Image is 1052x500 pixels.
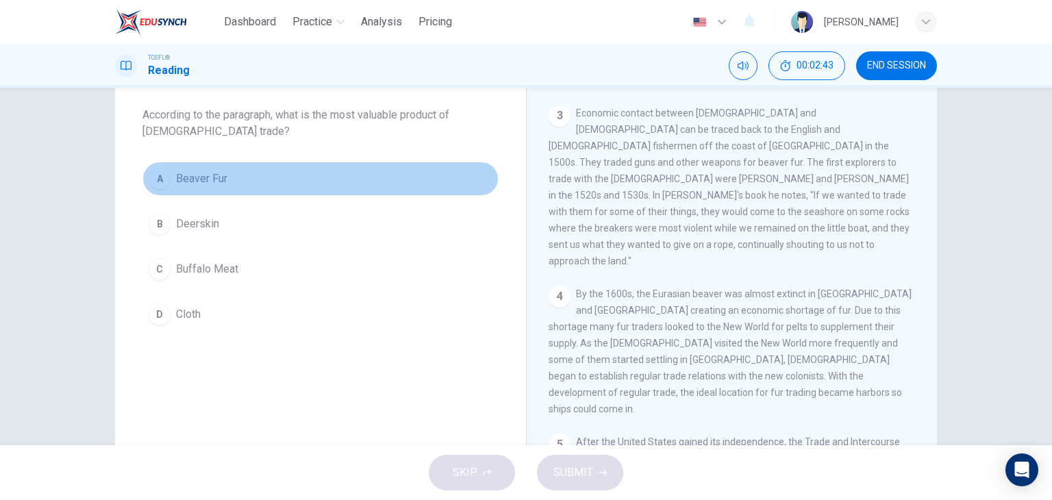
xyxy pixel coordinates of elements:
span: Practice [292,14,332,30]
img: EduSynch logo [115,8,187,36]
button: CBuffalo Meat [142,252,499,286]
span: Pricing [418,14,452,30]
img: en [691,17,708,27]
button: BDeerskin [142,207,499,241]
img: Profile picture [791,11,813,33]
span: Beaver Fur [176,171,227,187]
span: According to the paragraph, what is the most valuable product of [DEMOGRAPHIC_DATA] trade? [142,107,499,140]
button: END SESSION [856,51,937,80]
button: DCloth [142,297,499,332]
div: [PERSON_NAME] [824,14,899,30]
button: Dashboard [218,10,281,34]
span: Economic contact between [DEMOGRAPHIC_DATA] and [DEMOGRAPHIC_DATA] can be traced back to the Engl... [549,108,910,266]
div: C [149,258,171,280]
span: Buffalo Meat [176,261,238,277]
div: 3 [549,105,571,127]
div: D [149,303,171,325]
button: Analysis [355,10,408,34]
button: Practice [287,10,350,34]
span: END SESSION [867,60,926,71]
div: A [149,168,171,190]
div: Open Intercom Messenger [1005,453,1038,486]
button: Pricing [413,10,458,34]
div: 5 [549,434,571,455]
div: Mute [729,51,757,80]
button: 00:02:43 [768,51,845,80]
span: Deerskin [176,216,219,232]
div: B [149,213,171,235]
h1: Reading [148,62,190,79]
button: ABeaver Fur [142,162,499,196]
span: TOEFL® [148,53,170,62]
span: Cloth [176,306,201,323]
span: Dashboard [224,14,276,30]
span: Analysis [361,14,402,30]
a: EduSynch logo [115,8,218,36]
div: 4 [549,286,571,308]
span: By the 1600s, the Eurasian beaver was almost extinct in [GEOGRAPHIC_DATA] and [GEOGRAPHIC_DATA] c... [549,288,912,414]
div: Hide [768,51,845,80]
span: 00:02:43 [797,60,834,71]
